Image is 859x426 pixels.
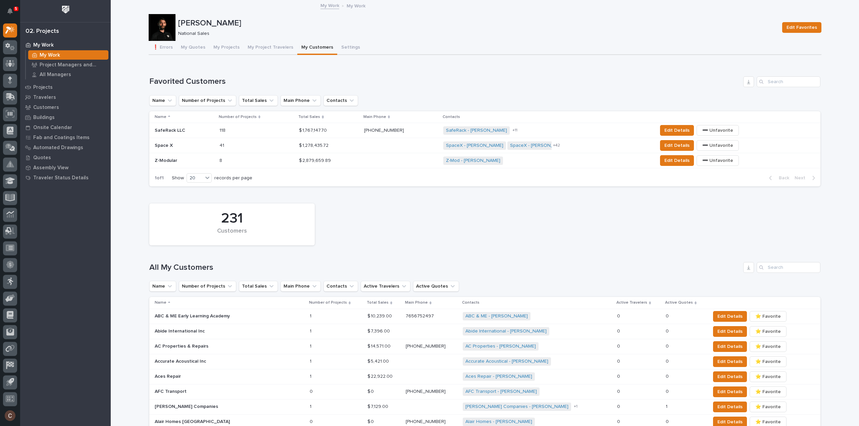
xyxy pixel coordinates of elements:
[281,281,321,292] button: Main Phone
[465,419,532,425] a: Alair Homes - [PERSON_NAME]
[298,113,320,121] p: Total Sales
[59,3,72,16] img: Workspace Logo
[20,153,111,163] a: Quotes
[297,41,337,55] button: My Customers
[755,358,781,366] span: ⭐ Favorite
[755,403,781,411] span: ⭐ Favorite
[764,175,792,181] button: Back
[219,157,223,164] p: 8
[178,18,777,28] p: [PERSON_NAME]
[33,175,89,181] p: Traveler Status Details
[155,372,182,379] p: Aces Repair
[755,388,781,396] span: ⭐ Favorite
[755,327,781,336] span: ⭐ Favorite
[33,105,59,111] p: Customers
[755,373,781,381] span: ⭐ Favorite
[149,339,820,354] tr: AC Properties & RepairsAC Properties & Repairs 11 $ 14,571.00$ 14,571.00 [PHONE_NUMBER] AC Proper...
[155,141,174,148] p: Space X
[717,403,743,411] span: Edit Details
[40,52,60,58] p: My Work
[149,95,176,106] button: Name
[310,372,313,379] p: 1
[155,126,187,133] p: SafeRack LLC
[149,324,820,339] tr: Abide International IncAbide International Inc 11 $ 7,396.00$ 7,396.00 Abide International - [PER...
[713,341,747,352] button: Edit Details
[310,403,313,410] p: 1
[209,41,244,55] button: My Projects
[617,312,621,319] p: 0
[713,371,747,382] button: Edit Details
[323,281,358,292] button: Contacts
[178,31,774,37] p: National Sales
[40,72,71,78] p: All Managers
[149,170,169,186] p: 1 of 1
[750,356,787,367] button: ⭐ Favorite
[20,163,111,173] a: Assembly View
[660,140,694,151] button: Edit Details
[363,113,386,121] p: Main Phone
[310,418,314,425] p: 0
[553,143,560,147] span: + 42
[310,357,313,364] p: 1
[155,113,166,121] p: Name
[406,344,446,349] a: [PHONE_NUMBER]
[155,312,231,319] p: ABC & ME Early Learning Academy
[281,95,321,106] button: Main Phone
[310,342,313,349] p: 1
[757,76,820,87] div: Search
[299,126,328,133] p: $ 1,767,147.70
[20,82,111,92] a: Projects
[15,6,17,11] p: 5
[155,299,166,306] p: Name
[512,128,517,132] span: + 11
[161,210,303,227] div: 231
[717,388,743,396] span: Edit Details
[757,262,820,273] input: Search
[299,157,332,164] p: $ 2,879,659.89
[702,126,733,134] span: ➖ Unfavorite
[20,112,111,122] a: Buildings
[617,403,621,410] p: 0
[367,387,375,394] p: $ 0
[149,123,820,138] tr: SafeRack LLCSafeRack LLC 118118 $ 1,767,147.70$ 1,767,147.70 [PHONE_NUMBER] SafeRack - [PERSON_NA...
[666,342,670,349] p: 0
[172,175,184,181] p: Show
[750,402,787,412] button: ⭐ Favorite
[299,141,330,148] p: $ 1,278,435.72
[666,312,670,319] p: 0
[155,342,210,349] p: AC Properties & Repairs
[717,343,743,351] span: Edit Details
[465,313,528,319] a: ABC & ME - [PERSON_NAME]
[713,326,747,337] button: Edit Details
[149,384,820,399] tr: AFC TransportAFC Transport 00 $ 0$ 0 [PHONE_NUMBER] AFC Transport - [PERSON_NAME] 00 00 Edit Deta...
[33,42,54,48] p: My Work
[465,359,548,364] a: Accurate Acoustical - [PERSON_NAME]
[660,125,694,136] button: Edit Details
[750,326,787,337] button: ⭐ Favorite
[309,299,347,306] p: Number of Projects
[787,23,817,32] span: Edit Favorites
[155,327,206,334] p: Abide International Inc
[462,299,479,306] p: Contacts
[664,157,690,165] span: Edit Details
[367,312,393,319] p: $ 10,239.00
[465,404,568,410] a: [PERSON_NAME] Companies - [PERSON_NAME]
[149,153,820,168] tr: Z-ModularZ-Modular 88 $ 2,879,659.89$ 2,879,659.89 Z-Mod - [PERSON_NAME] Edit Details➖ Unfavorite
[666,403,669,410] p: 1
[179,281,236,292] button: Number of Projects
[26,70,111,79] a: All Managers
[367,372,394,379] p: $ 22,922.00
[155,418,231,425] p: Alair Homes [GEOGRAPHIC_DATA]
[697,155,739,166] button: ➖ Unfavorite
[33,145,83,151] p: Automated Drawings
[446,158,500,164] a: Z-Mod - [PERSON_NAME]
[617,418,621,425] p: 0
[155,403,219,410] p: [PERSON_NAME] Companies
[617,327,621,334] p: 0
[239,281,278,292] button: Total Sales
[406,314,434,318] a: 7656752497
[750,341,787,352] button: ⭐ Favorite
[664,141,690,149] span: Edit Details
[33,135,90,141] p: Fab and Coatings Items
